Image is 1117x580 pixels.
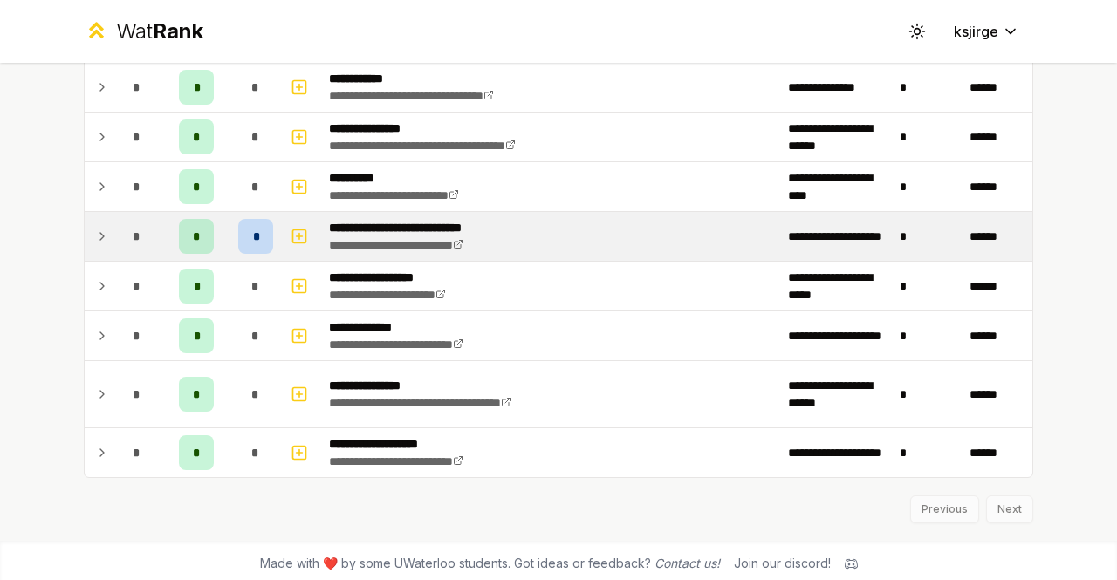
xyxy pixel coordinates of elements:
a: WatRank [84,17,203,45]
div: Wat [116,17,203,45]
div: Join our discord! [734,555,831,572]
a: Contact us! [654,556,720,570]
span: Made with ❤️ by some UWaterloo students. Got ideas or feedback? [260,555,720,572]
span: Rank [153,18,203,44]
span: ksjirge [954,21,998,42]
button: ksjirge [940,16,1033,47]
